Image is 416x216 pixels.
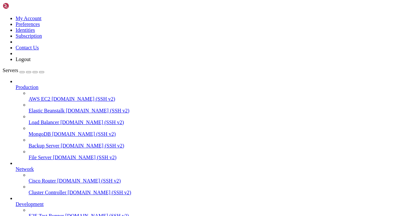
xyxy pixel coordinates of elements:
span: [DOMAIN_NAME] (SSH v2) [52,131,116,137]
li: MongoDB [DOMAIN_NAME] (SSH v2) [29,125,413,137]
span: [DOMAIN_NAME] (SSH v2) [68,190,131,195]
li: Production [16,79,413,160]
li: Cluster Controller [DOMAIN_NAME] (SSH v2) [29,184,413,196]
a: Cluster Controller [DOMAIN_NAME] (SSH v2) [29,190,413,196]
a: Contact Us [16,45,39,50]
a: Production [16,84,413,90]
li: Network [16,160,413,196]
span: Cluster Controller [29,190,66,195]
span: AWS EC2 [29,96,50,102]
span: MongoDB [29,131,51,137]
li: Elastic Beanstalk [DOMAIN_NAME] (SSH v2) [29,102,413,114]
a: Preferences [16,21,40,27]
span: [DOMAIN_NAME] (SSH v2) [66,108,130,113]
li: Load Balancer [DOMAIN_NAME] (SSH v2) [29,114,413,125]
li: AWS EC2 [DOMAIN_NAME] (SSH v2) [29,90,413,102]
span: Servers [3,68,18,73]
li: Cisco Router [DOMAIN_NAME] (SSH v2) [29,172,413,184]
span: Network [16,166,34,172]
span: [DOMAIN_NAME] (SSH v2) [57,178,121,184]
span: Cisco Router [29,178,56,184]
a: Development [16,201,413,207]
a: MongoDB [DOMAIN_NAME] (SSH v2) [29,131,413,137]
a: Elastic Beanstalk [DOMAIN_NAME] (SSH v2) [29,108,413,114]
a: AWS EC2 [DOMAIN_NAME] (SSH v2) [29,96,413,102]
li: File Server [DOMAIN_NAME] (SSH v2) [29,149,413,160]
a: Cisco Router [DOMAIN_NAME] (SSH v2) [29,178,413,184]
span: [DOMAIN_NAME] (SSH v2) [53,155,117,160]
a: Identities [16,27,35,33]
a: Backup Server [DOMAIN_NAME] (SSH v2) [29,143,413,149]
span: [DOMAIN_NAME] (SSH v2) [52,96,115,102]
span: Production [16,84,38,90]
span: Backup Server [29,143,59,148]
span: Development [16,201,44,207]
a: Logout [16,57,31,62]
li: Backup Server [DOMAIN_NAME] (SSH v2) [29,137,413,149]
span: [DOMAIN_NAME] (SSH v2) [60,120,124,125]
a: Network [16,166,413,172]
a: File Server [DOMAIN_NAME] (SSH v2) [29,155,413,160]
a: My Account [16,16,42,21]
span: [DOMAIN_NAME] (SSH v2) [61,143,124,148]
span: Elastic Beanstalk [29,108,65,113]
span: Load Balancer [29,120,59,125]
a: Subscription [16,33,42,39]
span: File Server [29,155,52,160]
a: Servers [3,68,44,73]
img: Shellngn [3,3,40,9]
a: Load Balancer [DOMAIN_NAME] (SSH v2) [29,120,413,125]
